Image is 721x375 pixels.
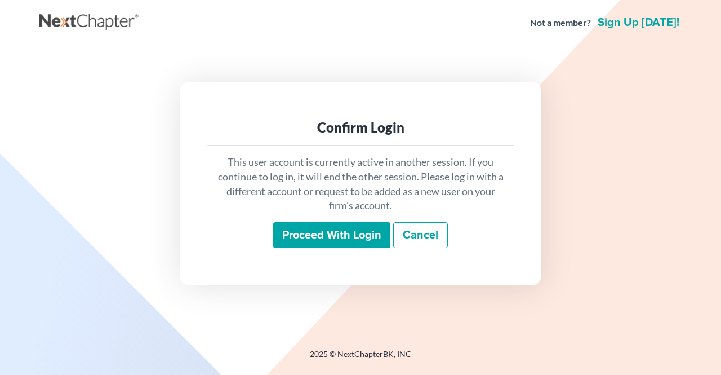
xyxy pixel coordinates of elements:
a: Cancel [393,222,448,248]
input: Proceed with login [273,222,390,248]
p: This user account is currently active in another session. If you continue to log in, it will end ... [216,155,505,213]
a: Sign up [DATE]! [595,17,682,28]
strong: Not a member? [530,16,591,29]
div: Confirm Login [216,118,505,136]
div: 2025 © NextChapterBK, INC [39,348,682,369]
